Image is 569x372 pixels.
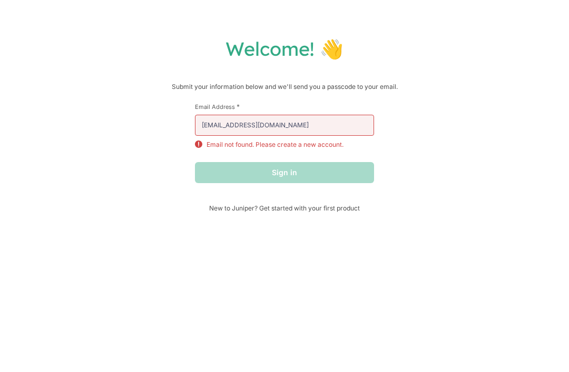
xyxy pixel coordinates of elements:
[195,115,374,136] input: email@example.com
[195,103,374,110] label: Email Address
[11,37,558,61] h1: Welcome! 👋
[195,204,374,212] span: New to Juniper? Get started with your first product
[207,140,344,149] p: Email not found. Please create a new account.
[11,82,558,92] p: Submit your information below and we'll send you a passcode to your email.
[237,103,240,110] span: This field is required.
